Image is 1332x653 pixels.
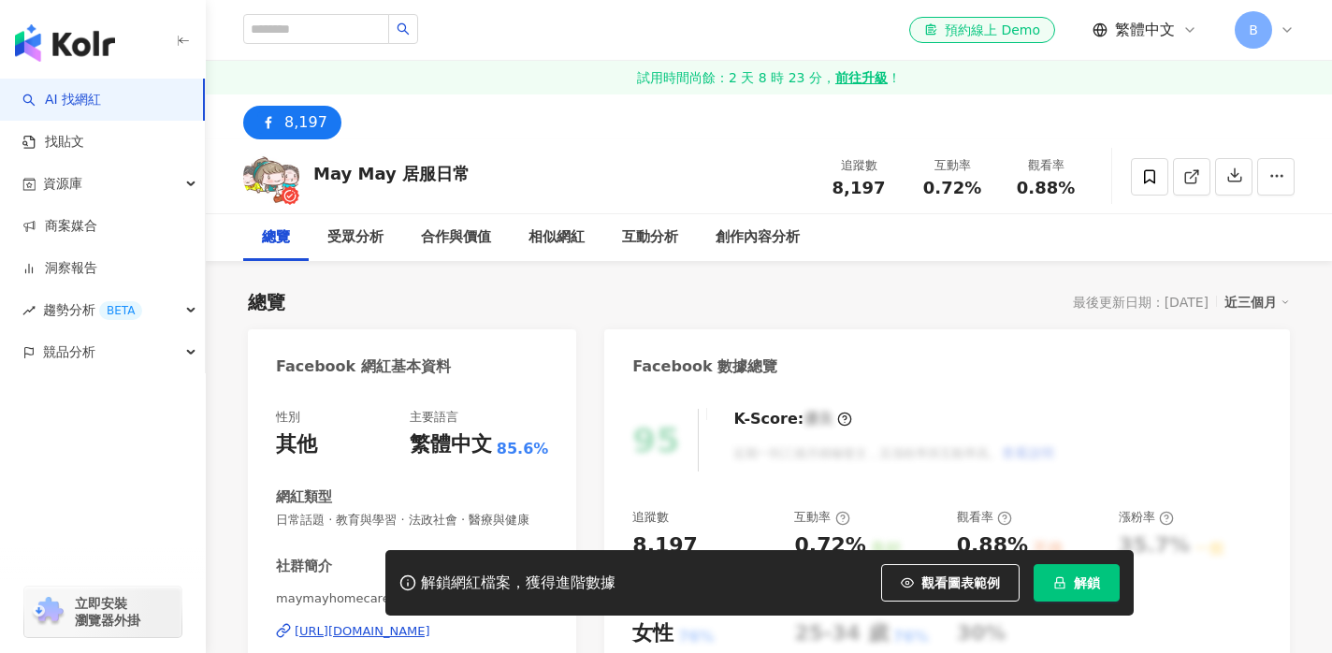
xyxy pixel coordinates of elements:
[1224,290,1290,314] div: 近三個月
[313,162,470,185] div: May May 居服日常
[243,149,299,205] img: KOL Avatar
[794,509,849,526] div: 互動率
[917,156,988,175] div: 互動率
[1073,295,1209,310] div: 最後更新日期：[DATE]
[284,109,327,136] div: 8,197
[327,226,384,249] div: 受眾分析
[22,217,97,236] a: 商案媒合
[497,439,549,459] span: 85.6%
[243,106,341,139] button: 8,197
[957,531,1028,560] div: 0.88%
[622,226,678,249] div: 互動分析
[957,509,1012,526] div: 觀看率
[75,595,140,629] span: 立即安裝 瀏覽器外掛
[909,17,1055,43] a: 預約線上 Demo
[921,575,1000,590] span: 觀看圖表範例
[30,597,66,627] img: chrome extension
[716,226,800,249] div: 創作內容分析
[15,24,115,62] img: logo
[632,531,698,560] div: 8,197
[397,22,410,36] span: search
[421,226,491,249] div: 合作與價值
[22,259,97,278] a: 洞察報告
[276,409,300,426] div: 性別
[206,61,1332,94] a: 試用時間尚餘：2 天 8 時 23 分，前往升級！
[1053,576,1066,589] span: lock
[24,587,181,637] a: chrome extension立即安裝 瀏覽器外掛
[881,564,1020,602] button: 觀看圖表範例
[421,573,615,593] div: 解鎖網紅檔案，獲得進階數據
[276,487,332,507] div: 網紅類型
[43,289,142,331] span: 趨勢分析
[794,531,865,560] div: 0.72%
[1017,179,1075,197] span: 0.88%
[632,356,777,377] div: Facebook 數據總覽
[99,301,142,320] div: BETA
[1010,156,1081,175] div: 觀看率
[295,623,430,640] div: [URL][DOMAIN_NAME]
[1074,575,1100,590] span: 解鎖
[832,178,886,197] span: 8,197
[276,430,317,459] div: 其他
[528,226,585,249] div: 相似網紅
[733,409,852,429] div: K-Score :
[835,68,888,87] strong: 前往升級
[262,226,290,249] div: 總覽
[248,289,285,315] div: 總覽
[924,21,1040,39] div: 預約線上 Demo
[276,623,548,640] a: [URL][DOMAIN_NAME]
[276,512,548,529] span: 日常話題 · 教育與學習 · 法政社會 · 醫療與健康
[276,356,451,377] div: Facebook 網紅基本資料
[923,179,981,197] span: 0.72%
[22,304,36,317] span: rise
[43,163,82,205] span: 資源庫
[1034,564,1120,602] button: 解鎖
[1119,509,1174,526] div: 漲粉率
[632,509,669,526] div: 追蹤數
[22,133,84,152] a: 找貼文
[632,619,673,648] div: 女性
[22,91,101,109] a: searchAI 找網紅
[410,409,458,426] div: 主要語言
[1249,20,1258,40] span: B
[43,331,95,373] span: 競品分析
[410,430,492,459] div: 繁體中文
[823,156,894,175] div: 追蹤數
[1115,20,1175,40] span: 繁體中文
